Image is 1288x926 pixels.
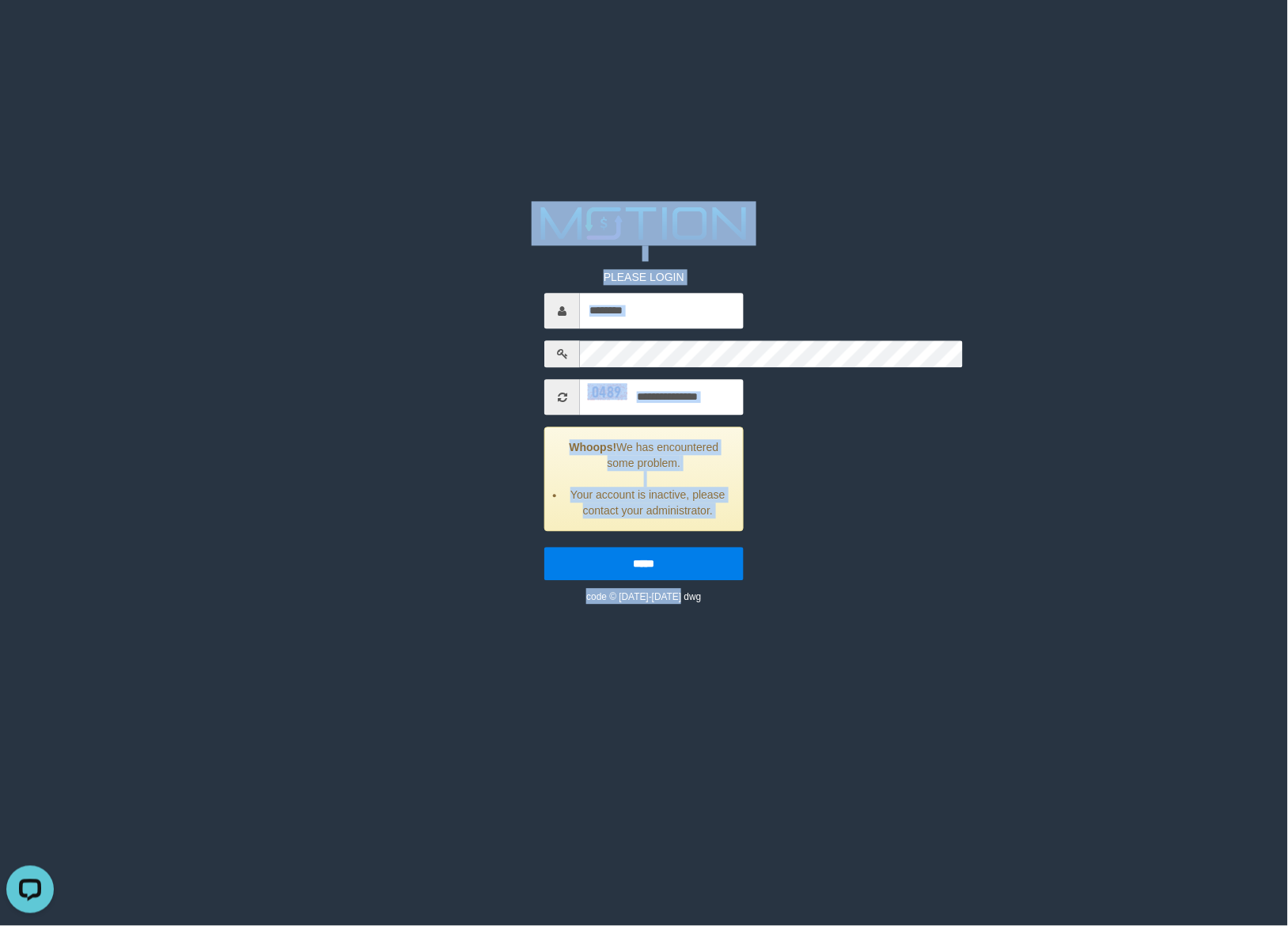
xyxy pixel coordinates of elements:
[588,385,627,400] img: captcha
[544,270,743,286] p: PLEASE LOGIN
[586,592,701,603] small: code © [DATE]-[DATE] dwg
[532,202,757,246] img: MOTION_logo.png
[565,488,730,519] li: Your account is inactive, please contact your administrator.
[544,427,743,532] div: We has encountered some problem.
[570,442,617,454] strong: Whoops!
[6,6,54,54] button: Open LiveChat chat widget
